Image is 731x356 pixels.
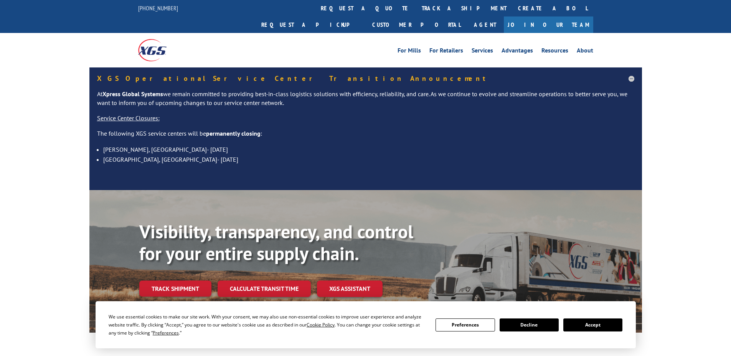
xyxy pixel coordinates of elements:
[206,130,261,137] strong: permanently closing
[429,48,463,56] a: For Retailers
[109,313,426,337] div: We use essential cookies to make our site work. With your consent, we may also use non-essential ...
[97,75,634,82] h5: XGS Operational Service Center Transition Announcement
[96,301,636,348] div: Cookie Consent Prompt
[541,48,568,56] a: Resources
[398,48,421,56] a: For Mills
[466,16,504,33] a: Agent
[577,48,593,56] a: About
[138,4,178,12] a: [PHONE_NUMBER]
[103,154,634,164] li: [GEOGRAPHIC_DATA], [GEOGRAPHIC_DATA]- [DATE]
[139,281,211,297] a: Track shipment
[366,16,466,33] a: Customer Portal
[102,90,163,98] strong: Xpress Global Systems
[256,16,366,33] a: Request a pickup
[502,48,533,56] a: Advantages
[563,318,622,331] button: Accept
[317,281,383,297] a: XGS ASSISTANT
[97,129,634,144] p: The following XGS service centers will be :
[103,144,634,154] li: [PERSON_NAME], [GEOGRAPHIC_DATA]- [DATE]
[97,114,160,122] u: Service Center Closures:
[97,90,634,114] p: At we remain committed to providing best-in-class logistics solutions with efficiency, reliabilit...
[139,220,413,266] b: Visibility, transparency, and control for your entire supply chain.
[472,48,493,56] a: Services
[153,330,179,336] span: Preferences
[307,322,335,328] span: Cookie Policy
[500,318,559,331] button: Decline
[436,318,495,331] button: Preferences
[218,281,311,297] a: Calculate transit time
[504,16,593,33] a: Join Our Team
